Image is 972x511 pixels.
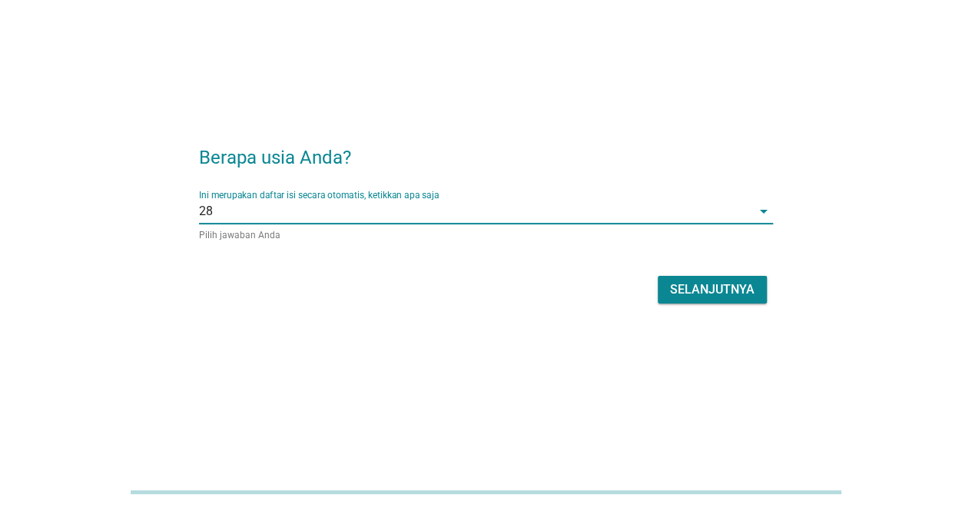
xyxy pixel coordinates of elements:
[658,276,767,304] button: Selanjutnya
[670,280,755,299] div: Selanjutnya
[213,199,751,224] input: Ini merupakan daftar isi secara otomatis, ketikkan apa saja
[199,230,773,241] div: Pilih jawaban Anda
[199,204,213,218] span: 28
[199,128,773,171] h2: Berapa usia Anda?
[755,202,773,221] i: arrow_drop_down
